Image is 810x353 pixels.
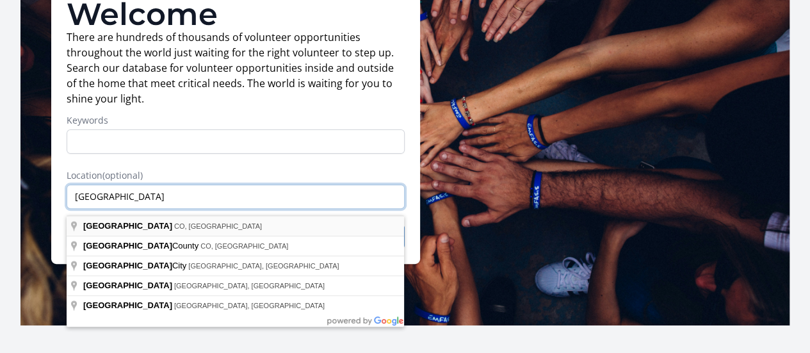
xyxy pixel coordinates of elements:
[200,242,288,250] span: CO, [GEOGRAPHIC_DATA]
[67,169,405,182] label: Location
[174,282,325,290] span: [GEOGRAPHIC_DATA], [GEOGRAPHIC_DATA]
[67,29,405,106] p: There are hundreds of thousands of volunteer opportunities throughout the world just waiting for ...
[174,302,325,309] span: [GEOGRAPHIC_DATA], [GEOGRAPHIC_DATA]
[67,185,405,209] input: Enter a location
[83,281,172,290] span: [GEOGRAPHIC_DATA]
[83,261,172,270] span: [GEOGRAPHIC_DATA]
[102,169,143,181] span: (optional)
[83,300,172,310] span: [GEOGRAPHIC_DATA]
[174,222,262,230] span: CO, [GEOGRAPHIC_DATA]
[83,241,172,250] span: [GEOGRAPHIC_DATA]
[83,241,200,250] span: County
[83,261,188,270] span: City
[67,114,405,127] label: Keywords
[83,221,172,231] span: [GEOGRAPHIC_DATA]
[188,262,339,270] span: [GEOGRAPHIC_DATA], [GEOGRAPHIC_DATA]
